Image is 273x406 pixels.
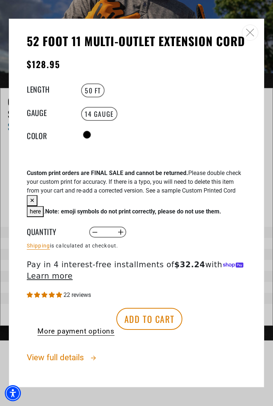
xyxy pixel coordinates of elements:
button: Add to cart [116,308,182,330]
a: Shipping [27,243,50,249]
legend: Gauge [27,107,81,118]
label: 50 FT [81,83,105,97]
span: 22 reviews [63,291,91,298]
legend: Length [27,83,81,95]
span: $128.95 [27,57,61,71]
div: Accessibility Menu [5,385,21,401]
span: 4.95 stars [27,291,63,298]
span: Add to cart [124,312,175,325]
a: More payment options [37,326,114,337]
label: 14 Gauge [81,107,117,121]
div: Choose options for 52 Foot 11 Multi-Outlet Extension Cord [9,19,264,387]
div: is calculated at checkout. [27,242,246,250]
legend: Color [27,130,81,141]
button: Close [242,25,258,41]
a: View full details [27,351,246,379]
strong: Note: emoji symbols do not print correctly, please do not use them. [45,208,221,215]
div: Please double check your custom print for accuracy. If there is a typo, you will need to delete t... [27,169,246,217]
button: ✕ [27,195,37,206]
button: here [27,206,44,217]
label: Quantity [27,226,81,237]
a: 52 Foot 11 Multi-Outlet Extension Cord [27,33,246,49]
strong: Custom print orders are FINAL SALE and cannot be returned. [27,170,188,176]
